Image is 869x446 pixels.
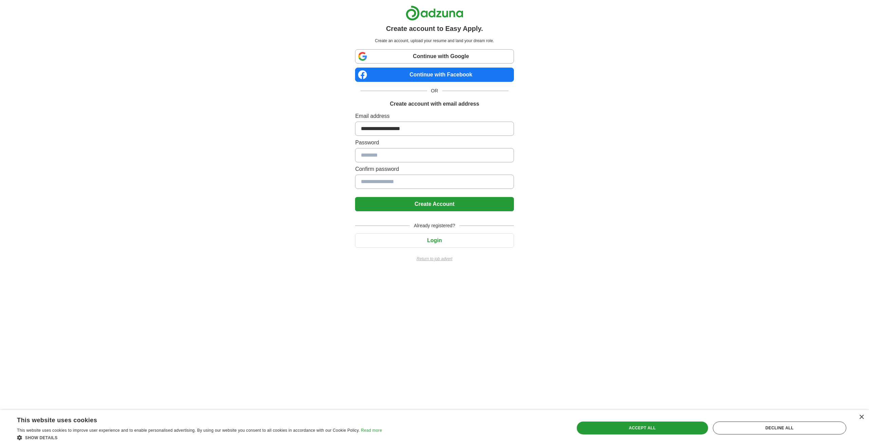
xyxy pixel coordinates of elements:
div: This website uses cookies [17,414,365,424]
label: Confirm password [355,165,514,173]
span: This website uses cookies to improve user experience and to enable personalised advertising. By u... [17,428,360,433]
button: Login [355,233,514,248]
button: Create Account [355,197,514,211]
div: Show details [17,434,382,441]
div: Close [859,415,864,420]
a: Continue with Facebook [355,68,514,82]
div: Accept all [577,422,708,434]
img: Adzuna logo [406,5,463,21]
span: OR [427,87,442,94]
span: Already registered? [410,222,459,229]
label: Email address [355,112,514,120]
p: Create an account, upload your resume and land your dream role. [356,38,512,44]
a: Continue with Google [355,49,514,64]
label: Password [355,139,514,147]
a: Read more, opens a new window [361,428,382,433]
div: Decline all [713,422,846,434]
h1: Create account with email address [390,100,479,108]
span: Show details [25,435,58,440]
a: Login [355,237,514,243]
h1: Create account to Easy Apply. [386,23,483,34]
a: Return to job advert [355,256,514,262]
